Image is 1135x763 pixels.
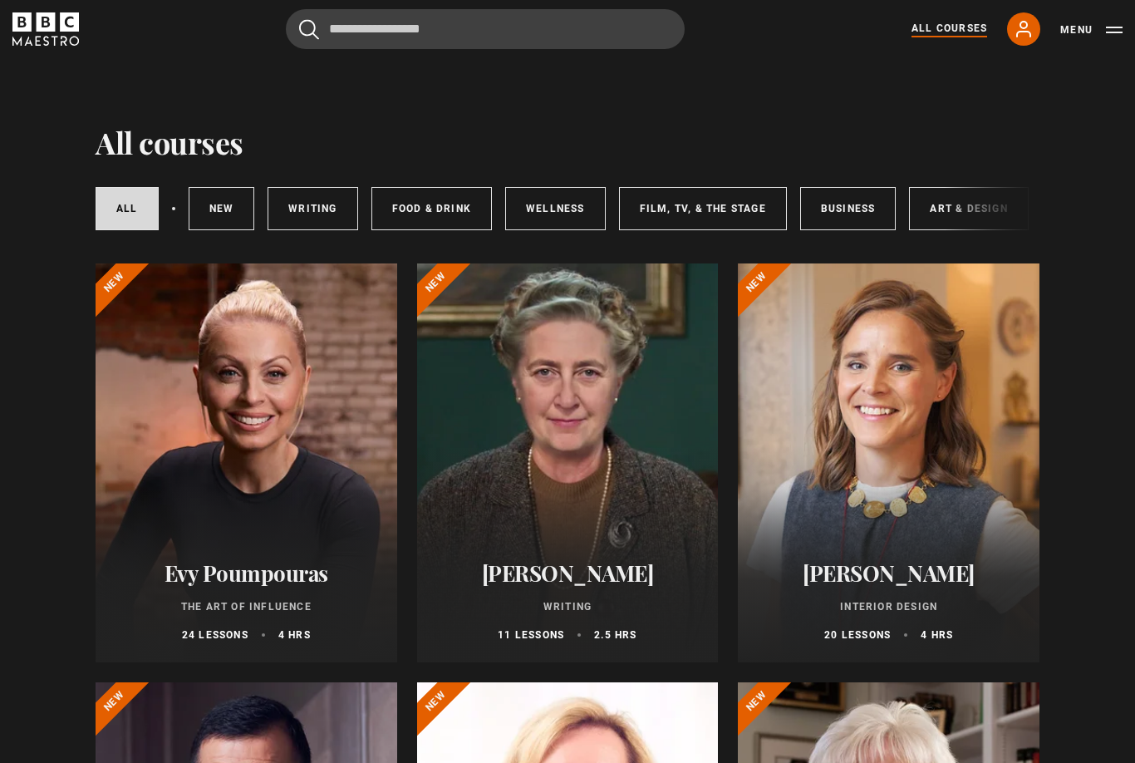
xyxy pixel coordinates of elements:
p: Interior Design [758,599,1020,614]
p: 24 lessons [182,628,248,642]
p: 20 lessons [824,628,891,642]
a: Wellness [505,187,606,230]
a: New [189,187,255,230]
h2: Evy Poumpouras [115,560,377,586]
a: All [96,187,159,230]
svg: BBC Maestro [12,12,79,46]
h1: All courses [96,125,243,160]
a: Writing [268,187,357,230]
p: 11 lessons [498,628,564,642]
a: Business [800,187,897,230]
a: [PERSON_NAME] Writing 11 lessons 2.5 hrs New [417,263,719,662]
button: Submit the search query [299,19,319,40]
p: 2.5 hrs [594,628,636,642]
a: Art & Design [909,187,1028,230]
h2: [PERSON_NAME] [758,560,1020,586]
p: 4 hrs [921,628,953,642]
a: Film, TV, & The Stage [619,187,787,230]
a: All Courses [911,21,987,37]
h2: [PERSON_NAME] [437,560,699,586]
a: Evy Poumpouras The Art of Influence 24 lessons 4 hrs New [96,263,397,662]
a: [PERSON_NAME] Interior Design 20 lessons 4 hrs New [738,263,1039,662]
p: The Art of Influence [115,599,377,614]
a: Food & Drink [371,187,492,230]
p: Writing [437,599,699,614]
button: Toggle navigation [1060,22,1123,38]
p: 4 hrs [278,628,311,642]
input: Search [286,9,685,49]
